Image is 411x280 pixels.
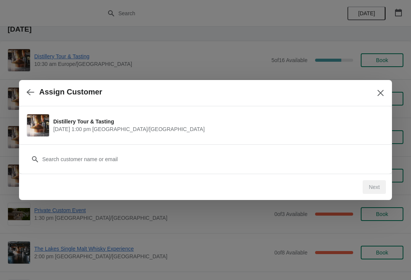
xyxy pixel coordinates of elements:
[27,114,49,136] img: Distillery Tour & Tasting | | August 27 | 1:00 pm Europe/London
[39,88,102,96] h2: Assign Customer
[42,152,384,166] input: Search customer name or email
[374,86,387,100] button: Close
[53,118,381,125] span: Distillery Tour & Tasting
[53,125,381,133] span: [DATE] 1:00 pm [GEOGRAPHIC_DATA]/[GEOGRAPHIC_DATA]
